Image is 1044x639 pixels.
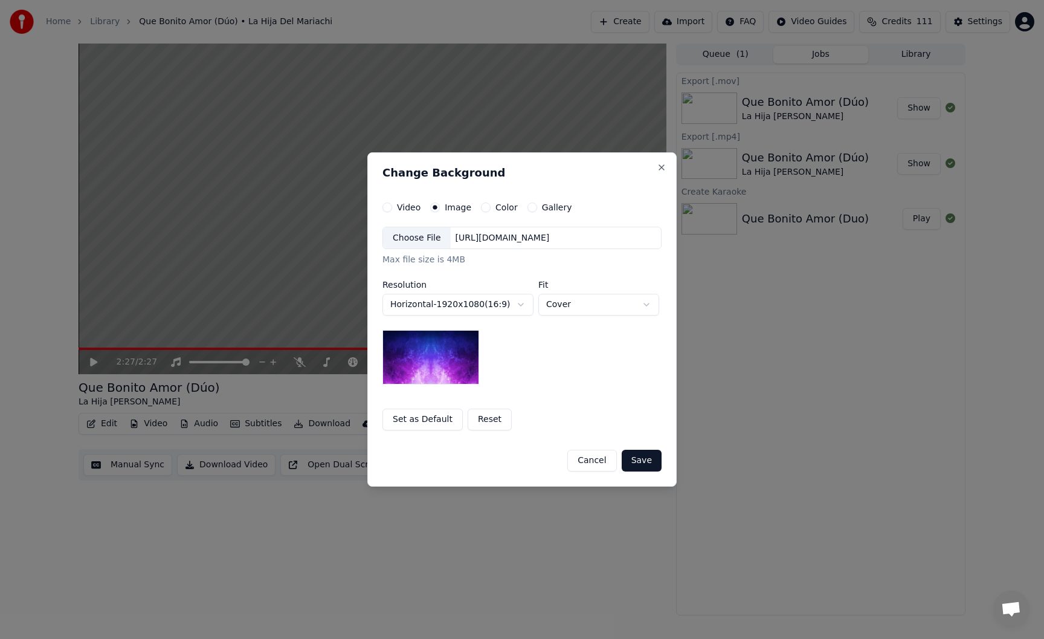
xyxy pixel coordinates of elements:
button: Cancel [567,450,616,472]
div: Max file size is 4MB [382,255,662,267]
label: Resolution [382,281,533,289]
h2: Change Background [382,167,662,178]
label: Fit [538,281,659,289]
button: Set as Default [382,409,463,430]
label: Gallery [542,203,572,212]
div: [URL][DOMAIN_NAME] [451,232,555,244]
button: Reset [468,409,512,430]
label: Color [495,203,518,212]
label: Video [397,203,420,212]
div: Choose File [383,227,451,249]
button: Save [622,450,662,472]
label: Image [445,203,471,212]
